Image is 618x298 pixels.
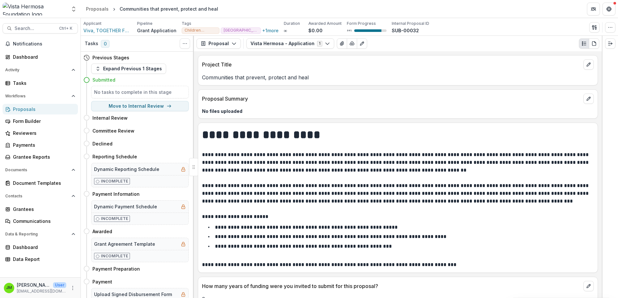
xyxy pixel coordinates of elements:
[3,39,78,49] button: Notifications
[337,38,347,49] button: View Attached Files
[3,65,78,75] button: Open Activity
[185,28,217,33] span: Children Leadership
[83,21,101,26] p: Applicant
[182,21,191,26] p: Tags
[17,288,66,294] p: [EMAIL_ADDRESS][DOMAIN_NAME]
[6,286,12,290] div: Jerry Martinez
[5,232,69,236] span: Data & Reporting
[3,204,78,214] a: Grantees
[83,27,132,34] span: Viva, TOGETHER FOR CHILDREN
[587,3,600,15] button: Partners
[3,191,78,201] button: Open Contacts
[94,166,159,173] h5: Dynamic Reporting Schedule
[13,244,73,251] div: Dashboard
[13,54,73,60] div: Dashboard
[579,38,589,49] button: Plaintext view
[13,41,75,47] span: Notifications
[5,94,69,98] span: Workflows
[3,128,78,138] a: Reviewers
[3,116,78,126] a: Form Builder
[180,38,190,49] button: Toggle View Cancelled Tasks
[3,216,78,226] a: Communications
[3,78,78,88] a: Tasks
[17,282,50,288] p: [PERSON_NAME]
[53,282,66,288] p: User
[120,5,218,12] div: Communities that prevent, protect and heal
[3,140,78,150] a: Payments
[92,140,112,147] h4: Declined
[3,152,78,162] a: Grantee Reports
[605,38,615,49] button: Expand right
[13,180,73,186] div: Document Templates
[15,26,55,31] span: Search...
[69,284,77,292] button: More
[94,89,186,95] h5: No tasks to complete in this stage
[3,3,67,15] img: Vista Hermosa Foundation logo
[5,68,69,72] span: Activity
[85,41,98,46] h3: Tasks
[94,291,172,298] h5: Upload Signed Disbursement Form
[5,168,69,172] span: Documents
[202,95,581,103] p: Proposal Summary
[101,178,128,184] p: Incomplete
[284,21,300,26] p: Duration
[357,38,367,49] button: Edit as form
[583,94,594,104] button: edit
[13,130,73,136] div: Reviewers
[13,142,73,148] div: Payments
[91,101,189,111] button: Move to Internal Review
[392,27,419,34] p: SUB-00032
[92,278,112,285] h4: Payment
[3,178,78,188] a: Document Templates
[94,203,157,210] h5: Dynamic Payment Schedule
[92,153,137,160] h4: Reporting Schedule
[347,21,376,26] p: Form Progress
[583,59,594,70] button: edit
[3,104,78,114] a: Proposals
[13,206,73,213] div: Grantees
[202,61,581,68] p: Project Title
[246,38,334,49] button: Vista Hermosa - Application1
[3,242,78,253] a: Dashboard
[308,27,323,34] p: $0.00
[69,3,78,15] button: Open entity switcher
[94,241,155,247] h5: Grant Agreement Template
[262,28,279,33] button: +1more
[3,229,78,239] button: Open Data & Reporting
[13,218,73,224] div: Communications
[5,194,69,198] span: Contacts
[224,28,258,33] span: [GEOGRAPHIC_DATA]
[3,165,78,175] button: Open Documents
[92,191,140,197] h4: Payment Information
[83,4,111,14] a: Proposals
[347,28,352,33] p: 84 %
[92,228,112,235] h4: Awarded
[13,154,73,160] div: Grantee Reports
[83,4,221,14] nav: breadcrumb
[92,114,128,121] h4: Internal Review
[197,38,241,49] button: Proposal
[589,38,599,49] button: PDF view
[137,27,176,34] p: Grant Application
[137,21,153,26] p: Pipeline
[3,52,78,62] a: Dashboard
[58,25,74,32] div: Ctrl + K
[284,27,287,34] p: ∞
[13,106,73,113] div: Proposals
[583,281,594,291] button: edit
[202,74,594,81] p: Communities that prevent, protect and heal
[13,118,73,124] div: Form Builder
[92,127,134,134] h4: Committee Review
[13,256,73,263] div: Data Report
[92,76,115,83] h4: Submitted
[3,91,78,101] button: Open Workflows
[202,108,594,114] p: No files uploaded
[3,254,78,264] a: Data Report
[101,216,128,222] p: Incomplete
[101,253,128,259] p: Incomplete
[92,54,129,61] h4: Previous Stages
[92,265,140,272] h4: Payment Preparation
[308,21,342,26] p: Awarded Amount
[86,5,109,12] div: Proposals
[3,23,78,34] button: Search...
